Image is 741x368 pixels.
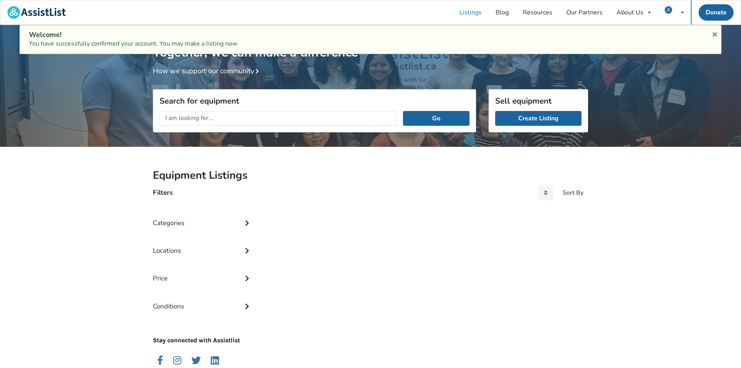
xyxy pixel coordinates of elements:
[516,0,559,25] a: Resources
[495,96,582,106] h3: Sell equipment
[159,111,397,126] input: I am looking for...
[29,30,712,39] div: Welcome!
[153,66,262,76] a: How we support our community
[495,111,582,126] a: Create Listing
[452,0,489,25] a: Listings
[153,25,588,60] h1: Together, we can make a difference
[153,314,252,345] p: Stay connected with Assistlist
[699,4,734,21] a: Donate
[7,6,66,19] img: assistlist-logo
[159,96,469,106] h3: Search for equipment
[665,6,672,14] img: user icon
[153,259,252,286] div: Price
[153,287,252,314] div: Conditions
[489,0,516,25] a: Blog
[153,169,588,182] h2: Equipment Listings
[403,111,469,126] button: Go
[562,190,583,196] div: Sort By
[559,0,610,25] a: Our Partners
[153,188,173,197] h4: Filters
[153,203,252,231] div: Categories
[153,231,252,259] div: Locations
[617,9,643,16] div: About Us
[29,30,712,48] div: You have successfully confirmed your account. You may make a listing now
